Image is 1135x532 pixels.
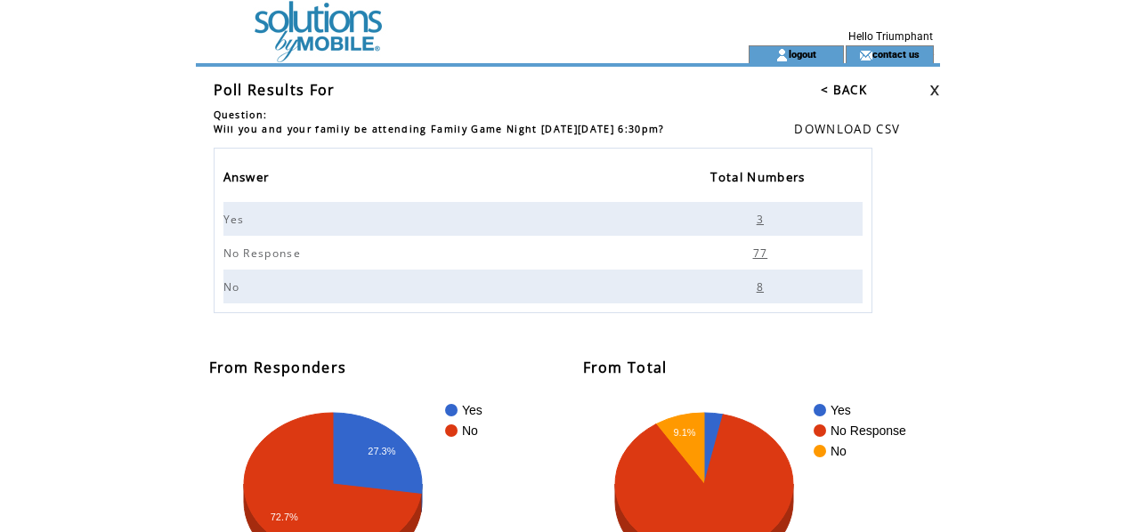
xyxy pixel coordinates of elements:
span: Answer [223,165,274,194]
a: < BACK [821,82,867,98]
a: Total Numbers [710,165,814,194]
text: Yes [831,403,851,417]
span: Will you and your family be attending Family Game Night [DATE][DATE] 6:30pm? [214,123,665,135]
span: No [223,279,245,294]
span: 77 [753,246,773,261]
a: contact us [872,48,920,60]
span: Total Numbers [710,165,809,194]
text: No [831,444,847,458]
a: 3 [755,212,770,224]
span: From Total [583,358,668,377]
a: 8 [755,279,770,292]
span: No Response [223,246,306,261]
text: No [462,423,478,438]
img: contact_us_icon.gif [859,48,872,62]
span: 3 [757,212,768,227]
text: 9.1% [673,427,695,438]
span: From Responders [209,358,347,377]
span: Yes [223,212,249,227]
span: Question: [214,109,268,121]
text: Yes [462,403,482,417]
span: 8 [757,279,768,294]
a: logout [789,48,816,60]
text: 72.7% [270,512,297,522]
text: 27.3% [368,446,395,456]
a: DOWNLOAD CSV [794,121,900,137]
span: Poll Results For [214,80,336,100]
a: 77 [751,246,774,258]
span: Hello Triumphant [848,30,933,43]
img: account_icon.gif [775,48,789,62]
a: Answer [223,165,279,194]
text: No Response [831,423,906,438]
